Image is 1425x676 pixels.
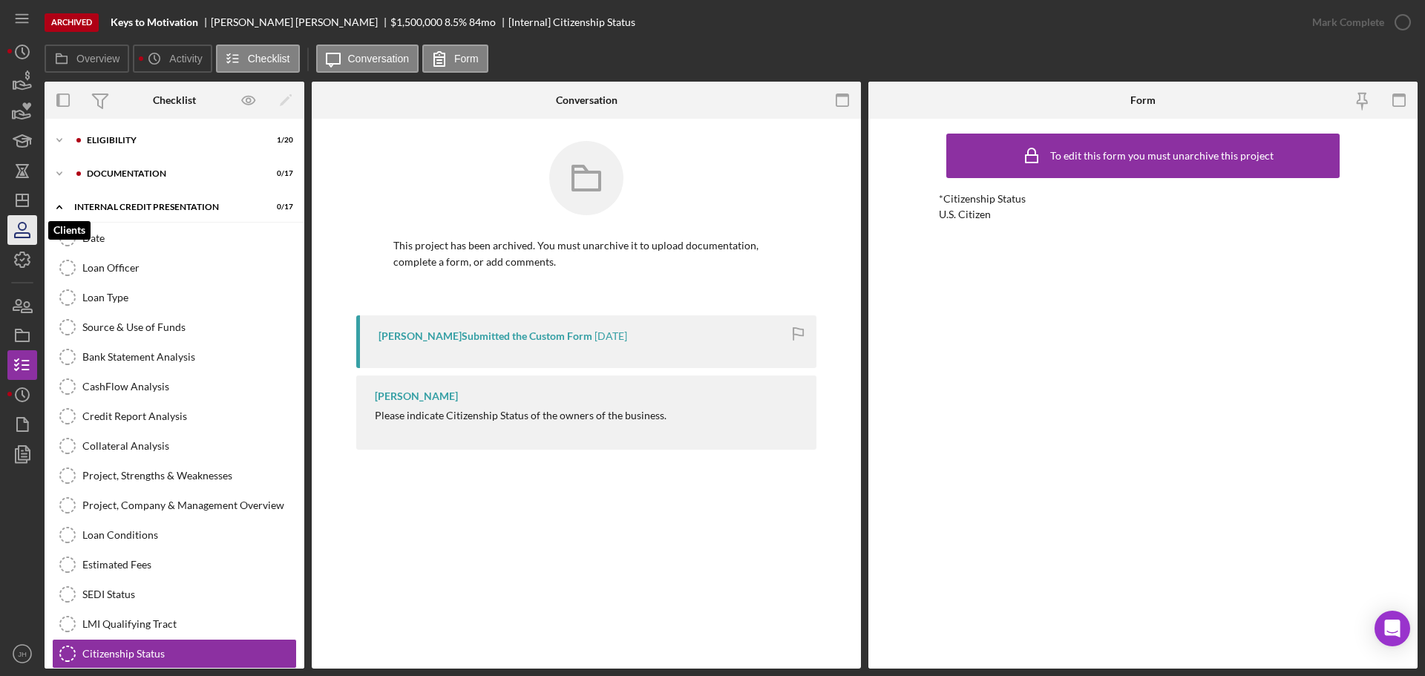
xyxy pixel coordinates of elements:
[393,237,779,271] p: This project has been archived. You must unarchive it to upload documentation, complete a form, o...
[390,16,442,28] div: $1,500,000
[82,381,296,393] div: CashFlow Analysis
[266,203,293,211] div: 0 / 17
[82,410,296,422] div: Credit Report Analysis
[594,330,627,342] time: 2025-09-04 10:42
[52,312,297,342] a: Source & Use of Funds
[266,169,293,178] div: 0 / 17
[469,16,496,28] div: 84 mo
[939,209,991,220] div: U.S. Citizen
[52,639,297,669] a: Citizenship Status
[1130,94,1156,106] div: Form
[82,262,296,274] div: Loan Officer
[52,401,297,431] a: Credit Report Analysis
[82,529,296,541] div: Loan Conditions
[82,232,296,244] div: Date
[52,520,297,550] a: Loan Conditions
[52,580,297,609] a: SEDI Status
[422,45,488,73] button: Form
[169,53,202,65] label: Activity
[316,45,419,73] button: Conversation
[74,203,256,211] div: Internal Credit Presentation
[82,470,296,482] div: Project, Strengths & Weaknesses
[7,639,37,669] button: JH
[87,169,256,178] div: documentation
[454,53,479,65] label: Form
[52,253,297,283] a: Loan Officer
[45,45,129,73] button: Overview
[82,618,296,630] div: LMI Qualifying Tract
[82,321,296,333] div: Source & Use of Funds
[45,13,99,32] div: Archived
[379,330,592,342] div: [PERSON_NAME] Submitted the Custom Form
[82,499,296,511] div: Project, Company & Management Overview
[248,53,290,65] label: Checklist
[375,390,458,402] div: [PERSON_NAME]
[52,550,297,580] a: Estimated Fees
[52,283,297,312] a: Loan Type
[87,136,256,145] div: Eligibility
[52,372,297,401] a: CashFlow Analysis
[82,351,296,363] div: Bank Statement Analysis
[216,45,300,73] button: Checklist
[82,588,296,600] div: SEDI Status
[18,650,27,658] text: JH
[82,292,296,303] div: Loan Type
[1050,150,1274,162] div: To edit this form you must unarchive this project
[153,94,196,106] div: Checklist
[82,559,296,571] div: Estimated Fees
[508,16,635,28] div: [Internal] Citizenship Status
[52,431,297,461] a: Collateral Analysis
[266,136,293,145] div: 1 / 20
[1375,611,1410,646] div: Open Intercom Messenger
[52,609,297,639] a: LMI Qualifying Tract
[445,16,467,28] div: 8.5 %
[52,490,297,520] a: Project, Company & Management Overview
[133,45,212,73] button: Activity
[111,16,198,28] b: Keys to Motivation
[211,16,390,28] div: [PERSON_NAME] [PERSON_NAME]
[939,193,1347,205] div: *Citizenship Status
[1312,7,1384,37] div: Mark Complete
[82,440,296,452] div: Collateral Analysis
[556,94,617,106] div: Conversation
[375,410,666,421] div: Please indicate Citizenship Status of the owners of the business.
[76,53,119,65] label: Overview
[82,648,296,660] div: Citizenship Status
[52,223,297,253] a: Date
[52,461,297,490] a: Project, Strengths & Weaknesses
[52,342,297,372] a: Bank Statement Analysis
[348,53,410,65] label: Conversation
[1297,7,1418,37] button: Mark Complete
